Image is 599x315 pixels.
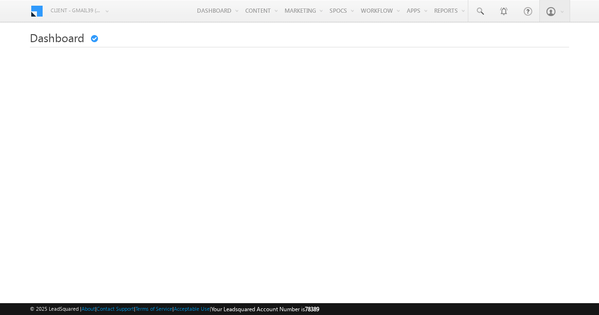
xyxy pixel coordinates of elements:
[30,305,319,314] span: © 2025 LeadSquared | | | | |
[305,306,319,313] span: 78389
[51,6,100,15] span: Client - gmail39 (78389)
[135,306,172,312] a: Terms of Service
[97,306,134,312] a: Contact Support
[30,30,84,45] span: Dashboard
[174,306,210,312] a: Acceptable Use
[81,306,95,312] a: About
[211,306,319,313] span: Your Leadsquared Account Number is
